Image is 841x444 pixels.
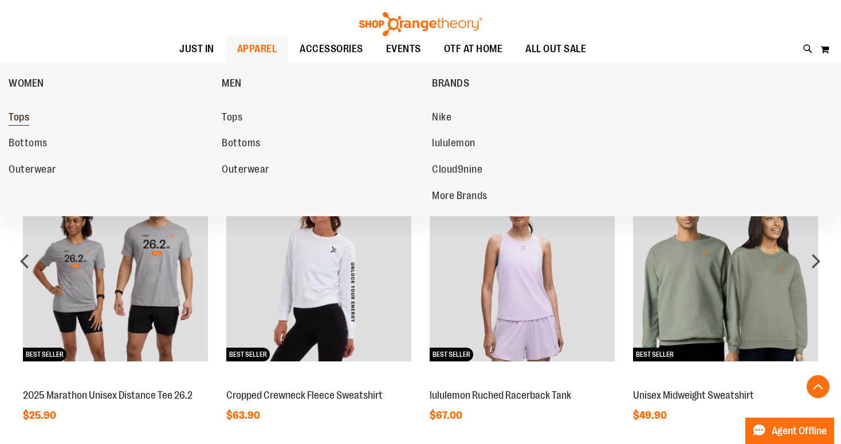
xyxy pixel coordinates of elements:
a: Unisex Midweight Sweatshirt [633,390,754,401]
a: Cropped Crewneck Fleece Sweatshirt [226,390,383,401]
span: APPAREL [237,36,277,62]
a: Unisex Midweight SweatshirtNEWBEST SELLER [633,377,818,386]
a: 2025 Marathon Unisex Distance Tee 26.2 [23,390,192,401]
img: Unisex Midweight Sweatshirt [633,176,818,361]
img: Shop Orangetheory [357,12,484,36]
a: lululemon Ruched Racerback Tank [430,390,571,401]
span: JUST IN [179,36,214,62]
button: Agent Offline [745,418,834,444]
span: BRANDS [432,77,469,92]
span: EVENTS [386,36,421,62]
img: 2025 Marathon Unisex Distance Tee 26.2 [23,176,208,361]
div: next [804,250,827,272]
span: lululemon [432,137,475,151]
span: BEST SELLER [23,348,66,361]
a: lululemon Ruched Racerback TankNEWBEST SELLER [430,377,615,386]
span: Bottoms [222,137,261,151]
span: MEN [222,77,242,92]
span: Outerwear [222,163,269,178]
span: Tops [9,111,29,126]
span: More Brands [432,190,488,204]
span: BEST SELLER [633,348,677,361]
div: prev [14,250,37,272]
span: ACCESSORIES [300,36,363,62]
span: Cloud9nine [432,163,482,178]
span: ALL OUT SALE [525,36,586,62]
span: $25.90 [23,410,58,421]
img: lululemon Ruched Racerback Tank [430,176,615,361]
span: $67.00 [430,410,464,421]
span: Tops [222,111,242,126]
span: OTF AT HOME [444,36,503,62]
a: 2025 Marathon Unisex Distance Tee 26.2NEWBEST SELLER [23,377,208,386]
img: Cropped Crewneck Fleece Sweatshirt [226,176,411,361]
span: Bottoms [9,137,48,151]
span: WOMEN [9,77,44,92]
button: Back To Top [807,375,830,398]
span: BEST SELLER [430,348,473,361]
span: $49.90 [633,410,669,421]
span: Agent Offline [772,426,827,437]
span: BEST SELLER [226,348,270,361]
span: $63.90 [226,410,262,421]
a: Cropped Crewneck Fleece SweatshirtNEWBEST SELLER [226,377,411,386]
span: Outerwear [9,163,56,178]
span: Nike [432,111,451,126]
